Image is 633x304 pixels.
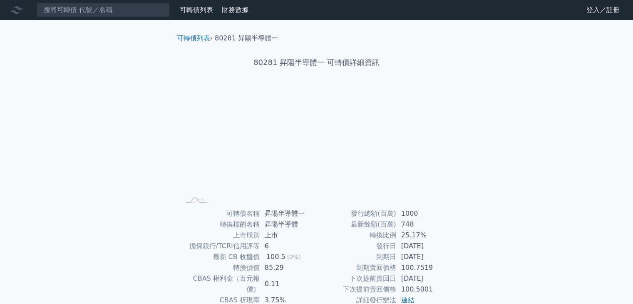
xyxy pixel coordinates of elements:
[37,3,170,17] input: 搜尋可轉債 代號／名稱
[317,219,396,230] td: 最新餘額(百萬)
[260,219,317,230] td: 昇陽半導體
[180,262,260,273] td: 轉換價值
[317,273,396,284] td: 下次提前賣回日
[180,208,260,219] td: 可轉債名稱
[396,230,453,241] td: 25.17%
[317,208,396,219] td: 發行總額(百萬)
[287,254,301,260] span: (0%)
[260,241,317,252] td: 6
[396,219,453,230] td: 748
[401,296,415,304] a: 連結
[170,57,463,68] h1: 80281 昇陽半導體一 可轉債詳細資訊
[317,262,396,273] td: 到期賣回價格
[317,230,396,241] td: 轉換比例
[177,33,213,43] li: ›
[396,241,453,252] td: [DATE]
[180,273,260,295] td: CBAS 權利金（百元報價）
[260,208,317,219] td: 昇陽半導體一
[260,262,317,273] td: 85.29
[215,33,278,43] li: 80281 昇陽半導體一
[396,273,453,284] td: [DATE]
[317,284,396,295] td: 下次提前賣回價格
[317,252,396,262] td: 到期日
[396,262,453,273] td: 100.7519
[180,219,260,230] td: 轉換標的名稱
[580,3,626,17] a: 登入／註冊
[180,241,260,252] td: 擔保銀行/TCRI信用評等
[222,6,248,14] a: 財務數據
[396,252,453,262] td: [DATE]
[396,284,453,295] td: 100.5001
[180,230,260,241] td: 上市櫃別
[180,252,260,262] td: 最新 CB 收盤價
[396,208,453,219] td: 1000
[317,241,396,252] td: 發行日
[260,230,317,241] td: 上市
[265,252,287,262] div: 100.5
[180,6,213,14] a: 可轉債列表
[260,273,317,295] td: 0.11
[177,34,210,42] a: 可轉債列表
